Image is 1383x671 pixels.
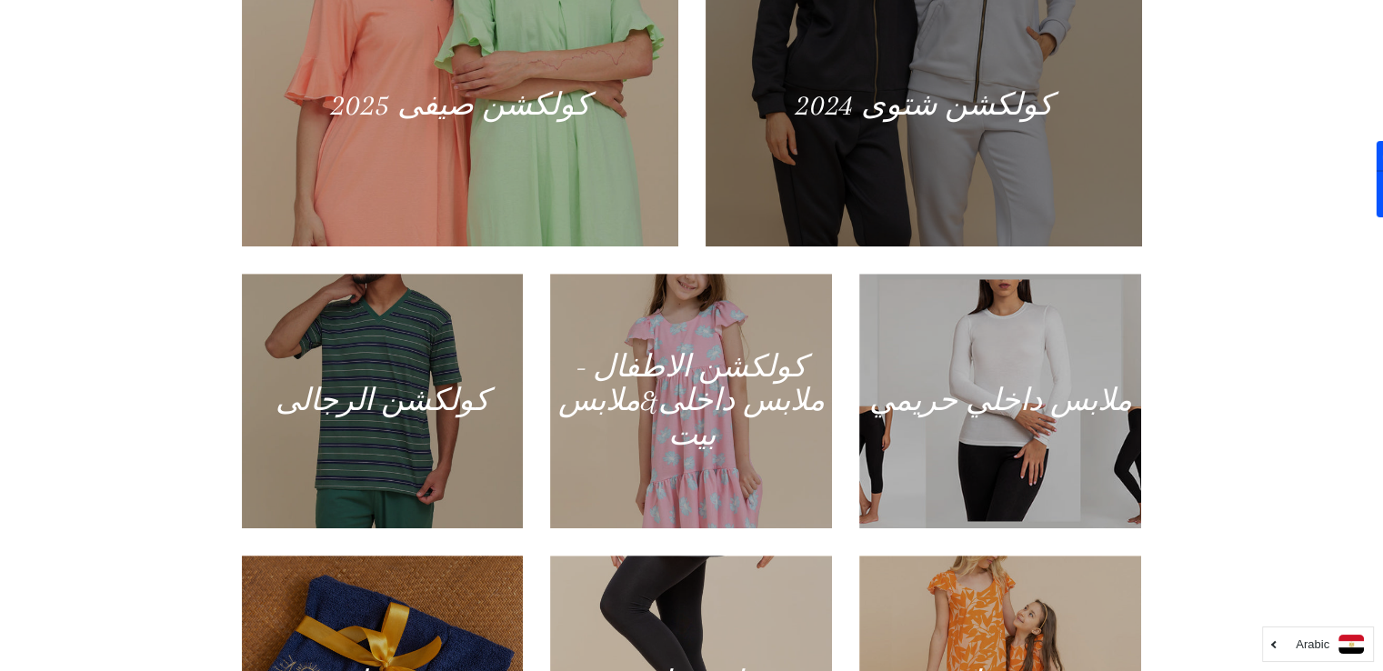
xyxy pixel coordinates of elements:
[859,274,1141,528] a: ملابس داخلي حريمي
[1272,635,1364,654] a: Arabic
[1296,638,1329,650] i: Arabic
[550,274,832,528] a: كولكشن الاطفال - ملابس داخلى&ملابس بيت
[242,274,524,528] a: كولكشن الرجالى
